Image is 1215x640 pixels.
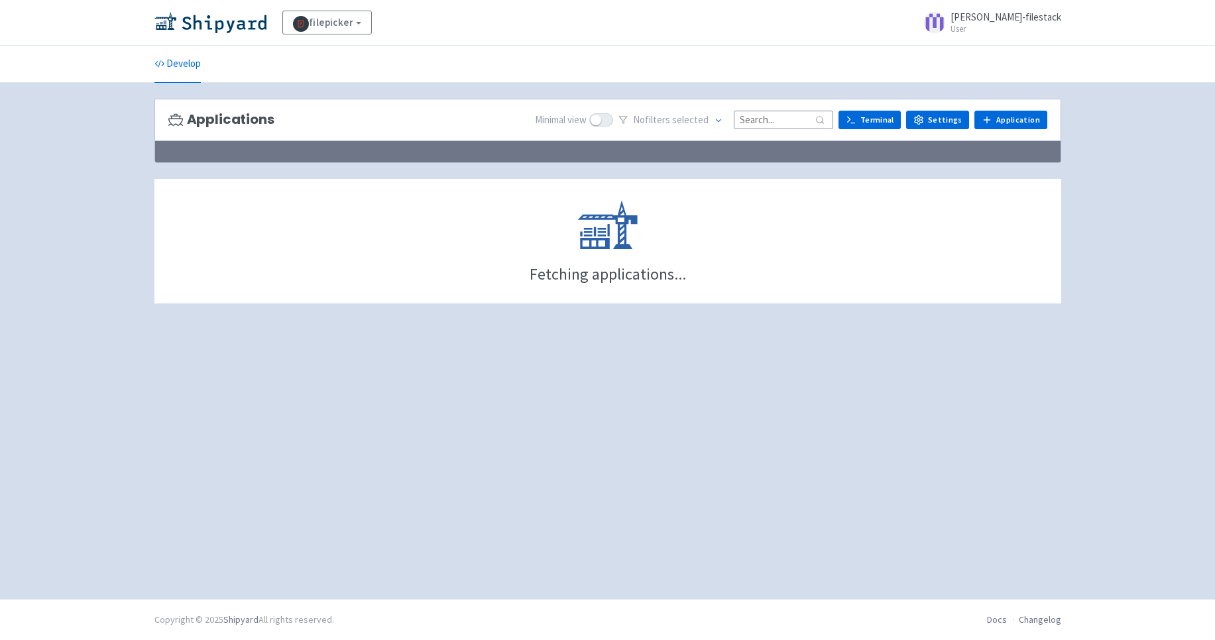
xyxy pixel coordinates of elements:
[672,113,709,126] span: selected
[951,11,1061,23] span: [PERSON_NAME]-filestack
[974,111,1047,129] a: Application
[154,46,201,83] a: Develop
[282,11,373,34] a: filepicker
[633,113,709,128] span: No filter s
[906,111,969,129] a: Settings
[734,111,833,129] input: Search...
[223,613,259,625] a: Shipyard
[987,613,1007,625] a: Docs
[839,111,901,129] a: Terminal
[154,613,334,627] div: Copyright © 2025 All rights reserved.
[916,12,1061,33] a: [PERSON_NAME]-filestack User
[154,12,266,33] img: Shipyard logo
[530,266,686,282] div: Fetching applications...
[1019,613,1061,625] a: Changelog
[951,25,1061,33] small: User
[168,112,274,127] h3: Applications
[535,113,587,128] span: Minimal view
